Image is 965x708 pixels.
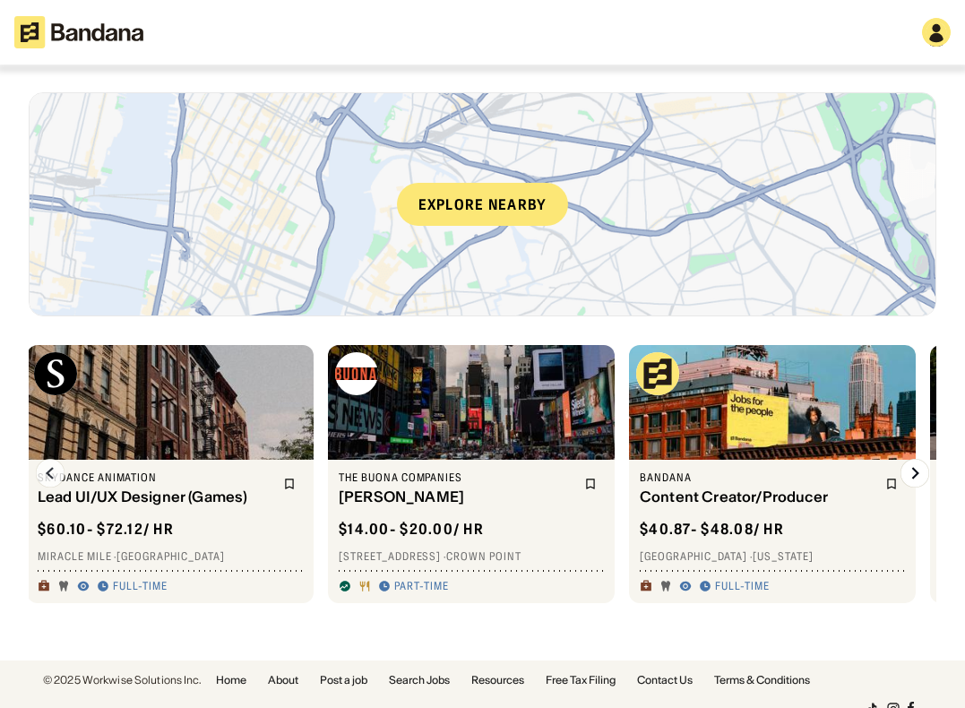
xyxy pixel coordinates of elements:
div: [GEOGRAPHIC_DATA] · [US_STATE] [640,549,905,564]
a: Terms & Conditions [714,675,810,686]
a: Explore nearby [30,93,935,315]
div: Content Creator/Producer [640,488,875,505]
a: Free Tax Filing [546,675,616,686]
div: Skydance Animation [38,471,272,485]
a: Resources [471,675,524,686]
a: Contact Us [637,675,693,686]
a: The Buona Companies logoThe Buona Companies[PERSON_NAME]$14.00- $20.00/ hr[STREET_ADDRESS] ·Crown... [328,345,615,603]
div: Lead UI/UX Designer (Games) [38,488,272,505]
div: Miracle Mile · [GEOGRAPHIC_DATA] [38,549,303,564]
a: Home [216,675,246,686]
img: Bandana logo [636,352,679,395]
img: Left Arrow [36,459,65,488]
img: The Buona Companies logo [335,352,378,395]
div: © 2025 Workwise Solutions Inc. [43,675,202,686]
div: $ 40.87 - $48.08 / hr [640,520,784,539]
img: Skydance Animation logo [34,352,77,395]
div: [STREET_ADDRESS] · Crown Point [339,549,604,564]
div: Full-time [715,579,770,593]
div: Full-time [113,579,168,593]
div: Bandana [640,471,875,485]
img: Right Arrow [900,459,929,488]
div: The Buona Companies [339,471,573,485]
a: Post a job [320,675,367,686]
div: Part-time [394,579,449,593]
div: [PERSON_NAME] [339,488,573,505]
div: Explore nearby [397,183,569,226]
a: Search Jobs [389,675,450,686]
a: Skydance Animation logoSkydance AnimationLead UI/UX Designer (Games)$60.10- $72.12/ hrMiracle Mil... [27,345,314,603]
a: About [268,675,298,686]
div: $ 60.10 - $72.12 / hr [38,520,174,539]
img: Bandana logotype [14,16,143,48]
div: $ 14.00 - $20.00 / hr [339,520,484,539]
a: Bandana logoBandanaContent Creator/Producer$40.87- $48.08/ hr[GEOGRAPHIC_DATA] ·[US_STATE]Full-time [629,345,916,603]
